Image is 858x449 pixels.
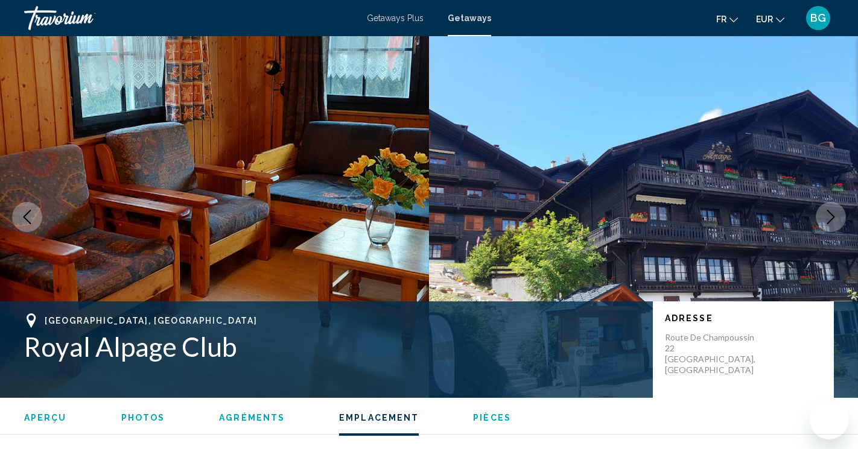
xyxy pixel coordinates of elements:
span: Agréments [219,413,285,422]
span: Aperçu [24,413,67,422]
button: Aperçu [24,412,67,423]
button: User Menu [802,5,834,31]
iframe: Bouton de lancement de la fenêtre de messagerie [810,401,848,439]
span: Pièces [473,413,511,422]
a: Getaways Plus [367,13,424,23]
button: Pièces [473,412,511,423]
span: Emplacement [339,413,419,422]
span: [GEOGRAPHIC_DATA], [GEOGRAPHIC_DATA] [45,316,257,325]
button: Agréments [219,412,285,423]
span: Photos [121,413,165,422]
span: fr [716,14,726,24]
button: Next image [816,202,846,232]
span: EUR [756,14,773,24]
button: Change currency [756,10,784,28]
a: Travorium [24,6,355,30]
p: Route de Champoussin 22 [GEOGRAPHIC_DATA], [GEOGRAPHIC_DATA] [665,332,761,375]
button: Photos [121,412,165,423]
span: BG [810,12,826,24]
p: Adresse [665,313,822,323]
button: Previous image [12,202,42,232]
a: Getaways [448,13,491,23]
button: Change language [716,10,738,28]
h1: Royal Alpage Club [24,331,641,362]
button: Emplacement [339,412,419,423]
